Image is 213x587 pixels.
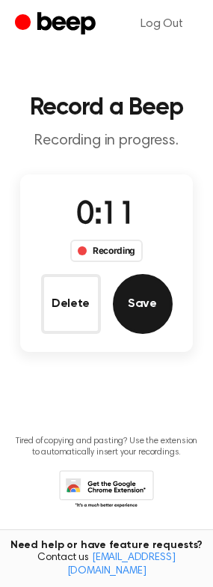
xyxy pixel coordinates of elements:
[12,436,201,458] p: Tired of copying and pasting? Use the extension to automatically insert your recordings.
[41,274,101,334] button: Delete Audio Record
[113,274,173,334] button: Save Audio Record
[12,96,201,120] h1: Record a Beep
[126,6,198,42] a: Log Out
[70,240,143,262] div: Recording
[76,200,136,231] span: 0:11
[67,553,176,577] a: [EMAIL_ADDRESS][DOMAIN_NAME]
[9,552,204,578] span: Contact us
[12,132,201,150] p: Recording in progress.
[15,10,99,39] a: Beep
